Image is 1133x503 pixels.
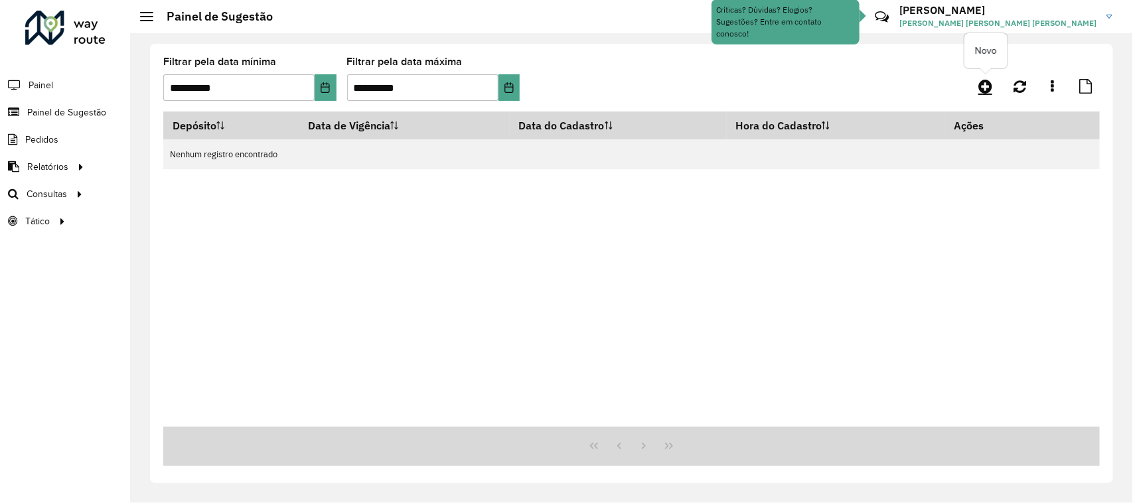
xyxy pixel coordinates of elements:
[25,133,58,147] span: Pedidos
[945,111,1025,139] th: Ações
[727,111,945,139] th: Hora do Cadastro
[899,17,1096,29] span: [PERSON_NAME] [PERSON_NAME] [PERSON_NAME]
[163,111,299,139] th: Depósito
[510,111,727,139] th: Data do Cadastro
[347,54,463,70] label: Filtrar pela data máxima
[25,214,50,228] span: Tático
[163,139,1100,169] td: Nenhum registro encontrado
[315,74,337,101] button: Choose Date
[27,160,68,174] span: Relatórios
[153,9,273,24] h2: Painel de Sugestão
[964,33,1008,68] div: Novo
[868,3,896,31] a: Contato Rápido
[299,111,510,139] th: Data de Vigência
[27,187,67,201] span: Consultas
[163,54,276,70] label: Filtrar pela data mínima
[29,78,53,92] span: Painel
[498,74,520,101] button: Choose Date
[899,4,1096,17] h3: [PERSON_NAME]
[27,106,106,119] span: Painel de Sugestão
